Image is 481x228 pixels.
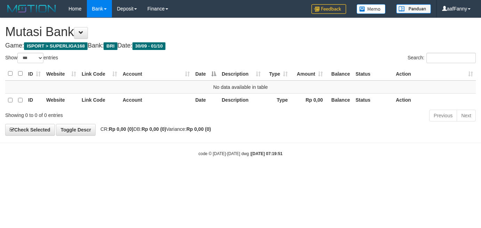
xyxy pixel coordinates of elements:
[43,93,79,107] th: Website
[24,42,88,50] span: ISPORT > SUPERLIGA168
[408,53,476,63] label: Search:
[120,93,193,107] th: Account
[353,67,393,81] th: Status
[291,67,326,81] th: Amount: activate to sort column ascending
[198,151,283,156] small: code © [DATE]-[DATE] dwg |
[193,93,219,107] th: Date
[120,67,193,81] th: Account: activate to sort column ascending
[79,67,120,81] th: Link Code: activate to sort column ascending
[25,67,43,81] th: ID: activate to sort column ascending
[56,124,96,136] a: Toggle Descr
[311,4,346,14] img: Feedback.jpg
[193,67,219,81] th: Date: activate to sort column descending
[426,53,476,63] input: Search:
[291,93,326,107] th: Rp 0,00
[186,126,211,132] strong: Rp 0,00 (0)
[5,42,476,49] h4: Game: Bank: Date:
[457,110,476,121] a: Next
[353,93,393,107] th: Status
[5,124,55,136] a: Check Selected
[393,67,476,81] th: Action: activate to sort column ascending
[43,67,79,81] th: Website: activate to sort column ascending
[393,93,476,107] th: Action
[326,93,353,107] th: Balance
[5,3,58,14] img: MOTION_logo.png
[5,109,195,119] div: Showing 0 to 0 of 0 entries
[17,53,43,63] select: Showentries
[429,110,457,121] a: Previous
[263,93,291,107] th: Type
[132,42,166,50] span: 30/09 - 01/10
[141,126,166,132] strong: Rp 0,00 (0)
[251,151,283,156] strong: [DATE] 07:19:51
[109,126,133,132] strong: Rp 0,00 (0)
[79,93,120,107] th: Link Code
[5,25,476,39] h1: Mutasi Bank
[5,53,58,63] label: Show entries
[326,67,353,81] th: Balance
[219,67,263,81] th: Description: activate to sort column ascending
[5,81,476,94] td: No data available in table
[25,93,43,107] th: ID
[263,67,291,81] th: Type: activate to sort column ascending
[357,4,386,14] img: Button%20Memo.svg
[97,126,211,132] span: CR: DB: Variance:
[219,93,263,107] th: Description
[396,4,431,14] img: panduan.png
[104,42,117,50] span: BRI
